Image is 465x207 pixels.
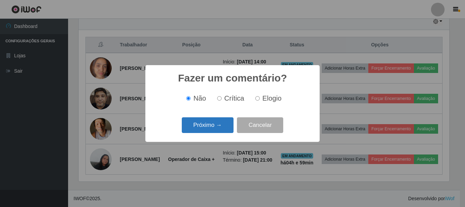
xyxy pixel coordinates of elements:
span: Não [193,94,206,102]
input: Crítica [217,96,222,101]
button: Próximo → [182,117,234,133]
input: Elogio [255,96,260,101]
span: Crítica [224,94,244,102]
button: Cancelar [237,117,283,133]
input: Não [186,96,191,101]
span: Elogio [262,94,282,102]
h2: Fazer um comentário? [178,72,287,84]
